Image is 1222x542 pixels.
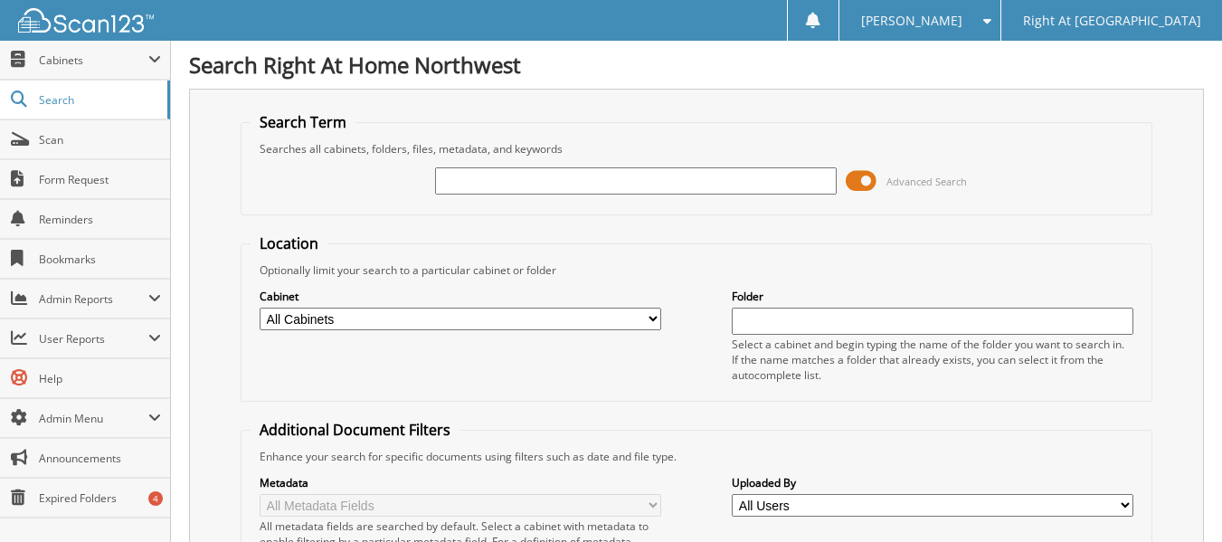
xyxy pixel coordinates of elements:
div: Enhance your search for specific documents using filters such as date and file type. [251,449,1142,464]
div: Select a cabinet and begin typing the name of the folder you want to search in. If the name match... [732,337,1133,383]
div: 4 [148,491,163,506]
span: User Reports [39,331,148,347]
label: Folder [732,289,1133,304]
iframe: Chat Widget [1132,455,1222,542]
span: Cabinets [39,52,148,68]
legend: Additional Document Filters [251,420,459,440]
legend: Location [251,233,327,253]
label: Uploaded By [732,475,1133,490]
label: Cabinet [260,289,661,304]
span: Reminders [39,212,161,227]
img: scan123-logo-white.svg [18,8,154,33]
span: Admin Menu [39,411,148,426]
div: Optionally limit your search to a particular cabinet or folder [251,262,1142,278]
span: Bookmarks [39,252,161,267]
h1: Search Right At Home Northwest [189,50,1204,80]
span: Expired Folders [39,490,161,506]
span: Advanced Search [886,175,967,188]
label: Metadata [260,475,661,490]
span: Right At [GEOGRAPHIC_DATA] [1023,15,1201,26]
span: Form Request [39,172,161,187]
span: Announcements [39,451,161,466]
span: Help [39,371,161,386]
legend: Search Term [251,112,355,132]
span: Search [39,92,158,108]
div: Searches all cabinets, folders, files, metadata, and keywords [251,141,1142,157]
span: Scan [39,132,161,147]
span: Admin Reports [39,291,148,307]
span: [PERSON_NAME] [861,15,962,26]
